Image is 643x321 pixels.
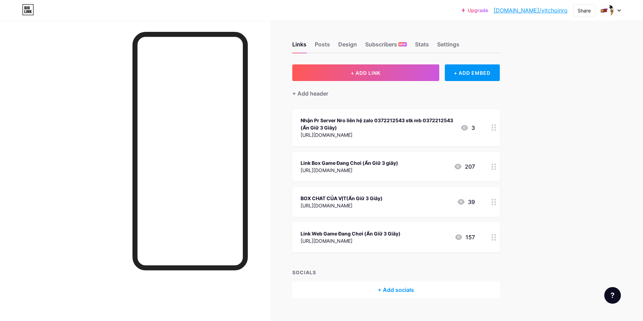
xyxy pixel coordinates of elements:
div: Share [578,7,591,14]
div: 207 [454,162,475,171]
div: Design [338,40,357,53]
div: Nhận Pr Server Nro liên hệ zalo 0372212543 stk mb 0372212543 (Ấn Giữ 3 Giây) [301,117,455,131]
div: BOX CHAT CỦA VỊT(Ấn Giữ 3 Giây) [301,195,383,202]
div: Posts [315,40,330,53]
img: Viet Văn [600,4,614,17]
span: + ADD LINK [351,70,380,76]
a: Upgrade [462,8,488,13]
div: Subscribers [365,40,407,53]
div: SOCIALS [292,269,500,276]
div: [URL][DOMAIN_NAME] [301,131,455,139]
div: + Add header [292,89,328,98]
div: Links [292,40,306,53]
div: [URL][DOMAIN_NAME] [301,167,398,174]
div: + Add socials [292,282,500,298]
span: NEW [399,42,406,46]
div: + ADD EMBED [445,64,500,81]
div: [URL][DOMAIN_NAME] [301,202,383,209]
div: Link Box Game Đang Chơi (Ấn Giữ 3 giây) [301,159,398,167]
a: [DOMAIN_NAME]/vitchoinro [494,6,568,15]
div: 3 [460,124,475,132]
div: 39 [457,198,475,206]
div: Settings [437,40,459,53]
div: 157 [454,233,475,241]
button: + ADD LINK [292,64,439,81]
div: [URL][DOMAIN_NAME] [301,237,401,244]
div: Stats [415,40,429,53]
div: Link Web Game Đang Chơi (Ấn Giữ 3 Giây) [301,230,401,237]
